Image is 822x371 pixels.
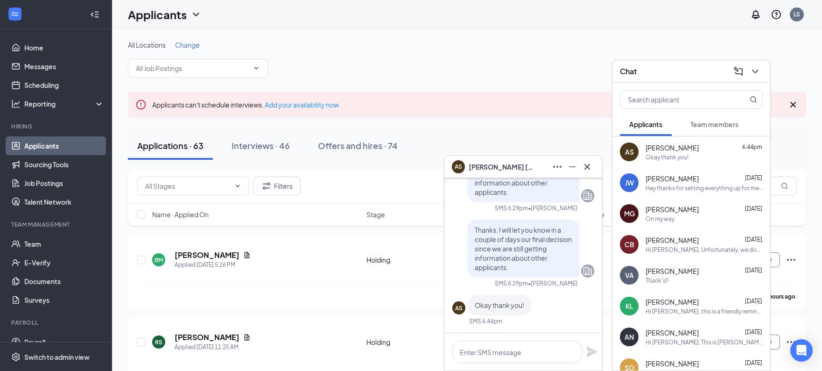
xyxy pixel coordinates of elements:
[136,63,249,73] input: All Job Postings
[646,338,763,346] div: Hi [PERSON_NAME], This is [PERSON_NAME] from Tropical Smoothie Cafe. We have interviews [DATE] be...
[155,256,163,264] div: BM
[495,279,528,287] div: SMS 6:29pm
[646,328,699,337] span: [PERSON_NAME]
[690,120,738,128] span: Team members
[366,337,471,347] div: Holding
[24,174,104,193] a: Job Postings
[625,178,634,187] div: JW
[24,57,104,76] a: Messages
[24,99,105,108] div: Reporting
[565,159,580,174] button: Minimize
[786,254,797,265] svg: Ellipses
[175,342,251,352] div: Applied [DATE] 11:25 AM
[620,91,731,108] input: Search applicant
[128,7,187,22] h1: Applicants
[190,9,202,20] svg: ChevronDown
[745,174,762,181] span: [DATE]
[11,352,21,362] svg: Settings
[781,182,788,190] svg: MagnifyingGlass
[145,181,230,191] input: All Stages
[24,235,104,253] a: Team
[646,153,689,161] div: Okay thank you!
[646,174,699,183] span: [PERSON_NAME]
[24,155,104,174] a: Sourcing Tools
[646,235,699,245] span: [PERSON_NAME]
[646,277,668,285] div: Thank's!!
[155,338,162,346] div: RS
[750,66,761,77] svg: ChevronDown
[624,209,635,218] div: MG
[175,41,200,49] span: Change
[742,143,762,150] span: 6:44pm
[11,99,21,108] svg: Analysis
[11,122,102,130] div: Hiring
[90,10,99,19] svg: Collapse
[175,260,251,270] div: Applied [DATE] 5:26 PM
[243,334,251,341] svg: Document
[24,253,104,272] a: E-Verify
[646,215,674,223] div: On my way
[253,64,260,72] svg: ChevronDown
[582,190,593,201] svg: Company
[629,120,662,128] span: Applicants
[137,140,204,151] div: Applications · 63
[582,265,593,277] svg: Company
[748,64,763,79] button: ChevronDown
[786,336,797,348] svg: Ellipses
[366,210,385,219] span: Stage
[625,332,634,342] div: AN
[646,359,699,368] span: [PERSON_NAME]
[234,182,241,190] svg: ChevronDown
[586,346,597,357] svg: Plane
[794,10,800,18] div: LS
[625,301,633,311] div: KL
[232,140,290,151] div: Interviews · 46
[745,359,762,366] span: [DATE]
[567,161,578,172] svg: Minimize
[11,221,102,228] div: Team Management
[750,96,757,103] svg: MagnifyingGlass
[552,161,563,172] svg: Ellipses
[731,64,746,79] button: ComposeMessage
[11,319,102,327] div: Payroll
[469,317,502,325] div: SMS 6:44pm
[475,301,524,309] span: Okay thank you!
[745,267,762,274] span: [DATE]
[24,38,104,57] a: Home
[745,205,762,212] span: [DATE]
[469,162,534,172] span: [PERSON_NAME] [PERSON_NAME]
[366,255,471,264] div: Holding
[475,226,572,271] span: Thanks. I will let you know in a couple of days our final decision since we are still getting inf...
[765,293,795,300] b: 2 hours ago
[745,298,762,305] span: [DATE]
[582,161,593,172] svg: Cross
[24,352,90,362] div: Switch to admin view
[528,204,577,212] span: • [PERSON_NAME]
[24,76,104,94] a: Scheduling
[24,333,104,351] a: Payroll
[261,180,272,192] svg: Filter
[24,193,104,211] a: Talent Network
[152,100,339,109] span: Applicants can't schedule interviews.
[620,66,637,77] h3: Chat
[495,204,528,212] div: SMS 6:29pm
[625,271,634,280] div: VA
[646,246,763,254] div: Hi [PERSON_NAME], Unfortunately, we don't have interviews [DATE] during the day. We only have one...
[318,140,398,151] div: Offers and hires · 74
[580,159,595,174] button: Cross
[528,279,577,287] span: • [PERSON_NAME]
[24,136,104,155] a: Applicants
[24,272,104,291] a: Documents
[265,100,339,109] a: Add your availability now
[646,266,699,276] span: [PERSON_NAME]
[152,210,209,219] span: Name · Applied On
[745,236,762,243] span: [DATE]
[550,159,565,174] button: Ellipses
[745,328,762,335] span: [DATE]
[455,304,463,312] div: AS
[787,99,799,110] svg: Cross
[243,251,251,259] svg: Document
[771,9,782,20] svg: QuestionInfo
[790,339,813,362] div: Open Intercom Messenger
